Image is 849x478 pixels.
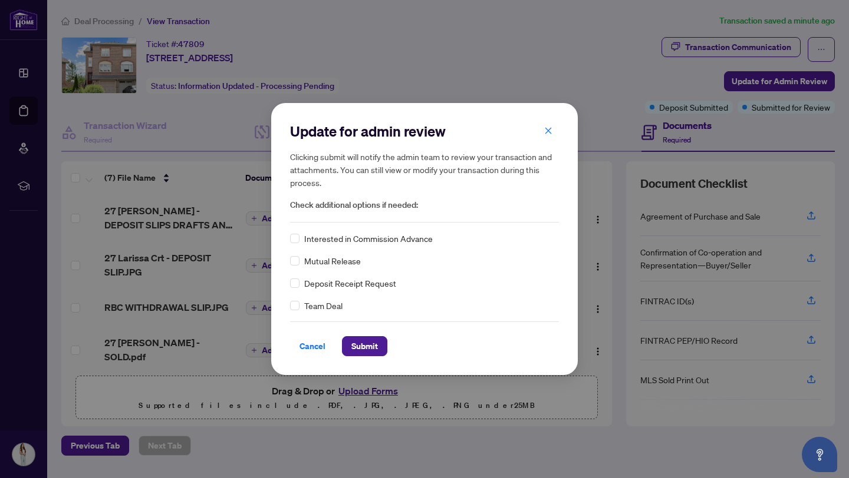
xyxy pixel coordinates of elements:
span: Interested in Commission Advance [304,232,433,245]
span: Check additional options if needed: [290,198,559,212]
button: Submit [342,336,387,356]
span: Cancel [300,337,325,356]
h2: Update for admin review [290,122,559,141]
span: Submit [351,337,378,356]
button: Cancel [290,336,335,356]
span: Mutual Release [304,254,361,267]
span: Deposit Receipt Request [304,277,396,290]
button: Open asap [802,437,837,472]
span: Team Deal [304,299,343,312]
h5: Clicking submit will notify the admin team to review your transaction and attachments. You can st... [290,150,559,189]
span: close [544,127,552,135]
